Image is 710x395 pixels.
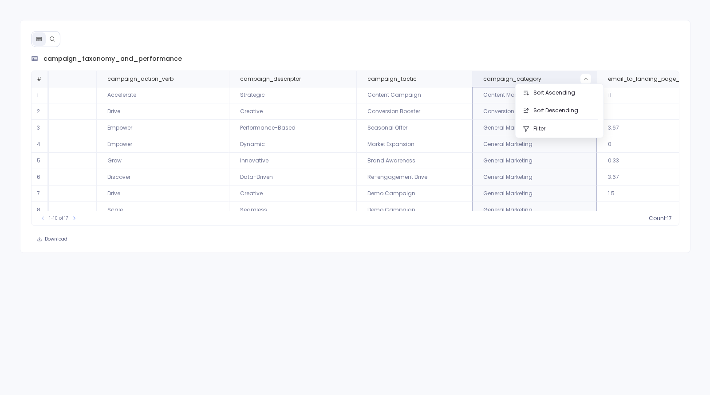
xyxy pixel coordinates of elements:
span: Download [45,236,67,242]
td: Performance-Based [229,120,356,136]
td: Drive [96,103,229,120]
td: Innovative [229,153,356,169]
td: Strategic [229,87,356,103]
button: Sort Descending [516,102,603,119]
span: campaign_tactic [367,75,417,83]
td: 2 [32,103,49,120]
td: Drive [96,186,229,202]
span: 17 [667,215,672,222]
span: 1-10 of 17 [49,215,68,222]
td: 6 [32,169,49,186]
td: 5 [32,153,49,169]
td: Seasonal Offer [356,120,472,136]
td: 4 [32,136,49,153]
td: Seamless [229,202,356,218]
td: General Marketing [472,136,597,153]
td: 3 [32,120,49,136]
span: campaign_category [483,75,541,83]
span: email_to_landing_page_ratio [608,75,692,83]
td: Content Marketing [472,87,597,103]
td: Brand Awareness [356,153,472,169]
button: Filter [516,120,603,138]
td: Discover [96,169,229,186]
span: campaign_descriptor [240,75,301,83]
td: Empower [96,120,229,136]
td: 8 [32,202,49,218]
td: General Marketing [472,120,597,136]
span: campaign_action_verb [107,75,174,83]
span: # [37,75,42,83]
td: Conversion Booster [356,103,472,120]
td: Demo Campaign [356,186,472,202]
button: Download [31,233,73,245]
button: Sort Ascending [516,84,603,102]
td: General Marketing [472,186,597,202]
td: Creative [229,103,356,120]
td: General Marketing [472,153,597,169]
td: Scale [96,202,229,218]
td: 7 [32,186,49,202]
td: Market Expansion [356,136,472,153]
td: Demo Campaign [356,202,472,218]
td: 1 [32,87,49,103]
span: count : [649,215,667,222]
td: Dynamic [229,136,356,153]
td: Re-engagement Drive [356,169,472,186]
td: General Marketing [472,202,597,218]
td: Accelerate [96,87,229,103]
td: Creative [229,186,356,202]
td: Conversion Optimization [472,103,597,120]
td: Grow [96,153,229,169]
span: campaign_taxonomy_and_performance [43,54,182,63]
td: Content Campaign [356,87,472,103]
td: Data-Driven [229,169,356,186]
td: General Marketing [472,169,597,186]
td: Empower [96,136,229,153]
